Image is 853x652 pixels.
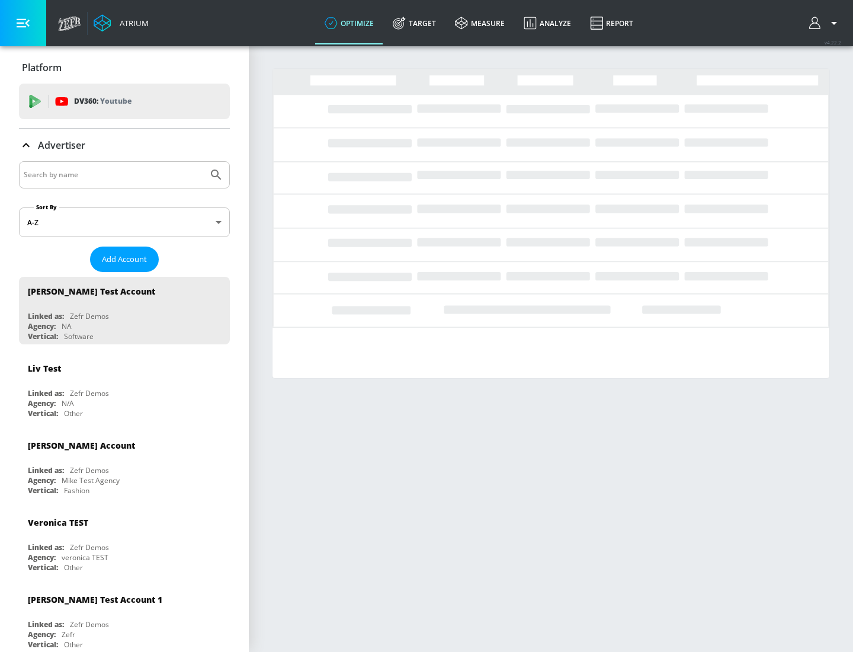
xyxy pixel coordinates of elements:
[19,508,230,576] div: Veronica TESTLinked as:Zefr DemosAgency:veronica TESTVertical:Other
[28,311,64,321] div: Linked as:
[825,39,841,46] span: v 4.22.2
[62,475,120,485] div: Mike Test Agency
[70,388,109,398] div: Zefr Demos
[28,594,162,605] div: [PERSON_NAME] Test Account 1
[74,95,132,108] p: DV360:
[28,363,61,374] div: Liv Test
[64,485,89,496] div: Fashion
[62,629,75,640] div: Zefr
[19,51,230,84] div: Platform
[28,398,56,408] div: Agency:
[19,207,230,237] div: A-Z
[64,562,83,573] div: Other
[581,2,643,44] a: Report
[383,2,445,44] a: Target
[28,408,58,418] div: Vertical:
[28,619,64,629] div: Linked as:
[19,277,230,344] div: [PERSON_NAME] Test AccountLinked as:Zefr DemosAgency:NAVertical:Software
[28,640,58,650] div: Vertical:
[115,18,149,28] div: Atrium
[38,139,85,152] p: Advertiser
[19,354,230,421] div: Liv TestLinked as:Zefr DemosAgency:N/AVertical:Other
[64,408,83,418] div: Other
[62,552,108,562] div: veronica TEST
[28,440,135,451] div: [PERSON_NAME] Account
[28,562,58,573] div: Vertical:
[22,61,62,74] p: Platform
[19,129,230,162] div: Advertiser
[94,14,149,32] a: Atrium
[64,331,94,341] div: Software
[445,2,514,44] a: measure
[28,321,56,331] div: Agency:
[28,552,56,562] div: Agency:
[24,167,203,183] input: Search by name
[90,247,159,272] button: Add Account
[28,542,64,552] div: Linked as:
[28,286,155,297] div: [PERSON_NAME] Test Account
[100,95,132,107] p: Youtube
[19,84,230,119] div: DV360: Youtube
[514,2,581,44] a: Analyze
[62,321,72,331] div: NA
[62,398,74,408] div: N/A
[28,517,88,528] div: Veronica TEST
[102,253,147,266] span: Add Account
[19,431,230,498] div: [PERSON_NAME] AccountLinked as:Zefr DemosAgency:Mike Test AgencyVertical:Fashion
[315,2,383,44] a: optimize
[28,388,64,398] div: Linked as:
[70,619,109,629] div: Zefr Demos
[28,475,56,485] div: Agency:
[28,629,56,640] div: Agency:
[64,640,83,650] div: Other
[28,331,58,341] div: Vertical:
[70,465,109,475] div: Zefr Demos
[70,311,109,321] div: Zefr Demos
[70,542,109,552] div: Zefr Demos
[28,485,58,496] div: Vertical:
[28,465,64,475] div: Linked as:
[34,203,59,211] label: Sort By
